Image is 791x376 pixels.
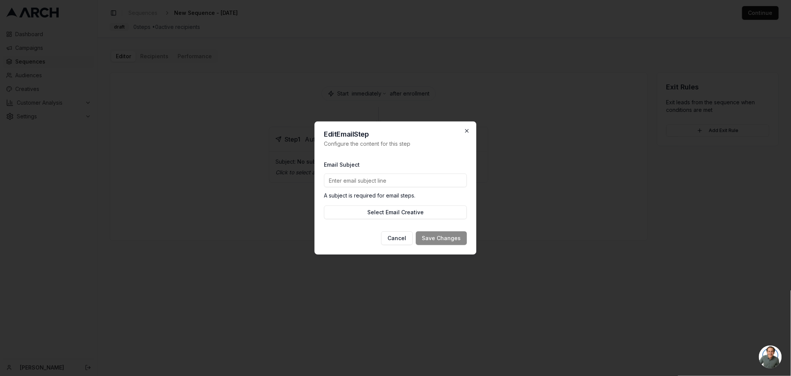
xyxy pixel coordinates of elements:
p: Configure the content for this step [324,140,467,148]
input: Enter email subject line [324,174,467,187]
button: Cancel [381,231,413,245]
button: Select Email Creative [324,206,467,219]
h2: Edit Email Step [324,131,467,138]
p: A subject is required for email steps. [324,192,467,199]
label: Email Subject [324,161,360,168]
